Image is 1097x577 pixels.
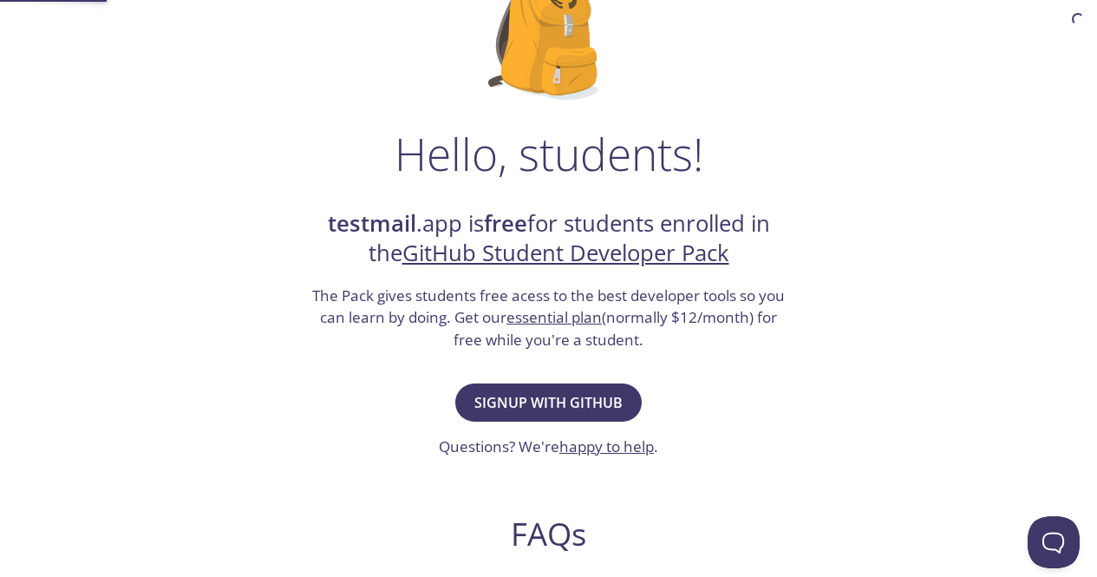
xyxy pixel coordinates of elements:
strong: free [484,208,527,239]
button: Signup with GitHub [455,384,642,422]
a: happy to help [559,436,654,456]
h2: FAQs [216,515,882,554]
strong: testmail [328,208,416,239]
h3: Questions? We're . [439,436,658,458]
h2: .app is for students enrolled in the [310,209,787,269]
h1: Hello, students! [395,128,703,180]
h3: The Pack gives students free acess to the best developer tools so you can learn by doing. Get our... [310,285,787,351]
iframe: Help Scout Beacon - Open [1028,516,1080,568]
a: GitHub Student Developer Pack [402,238,729,268]
a: essential plan [506,307,602,327]
span: Signup with GitHub [474,390,623,415]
